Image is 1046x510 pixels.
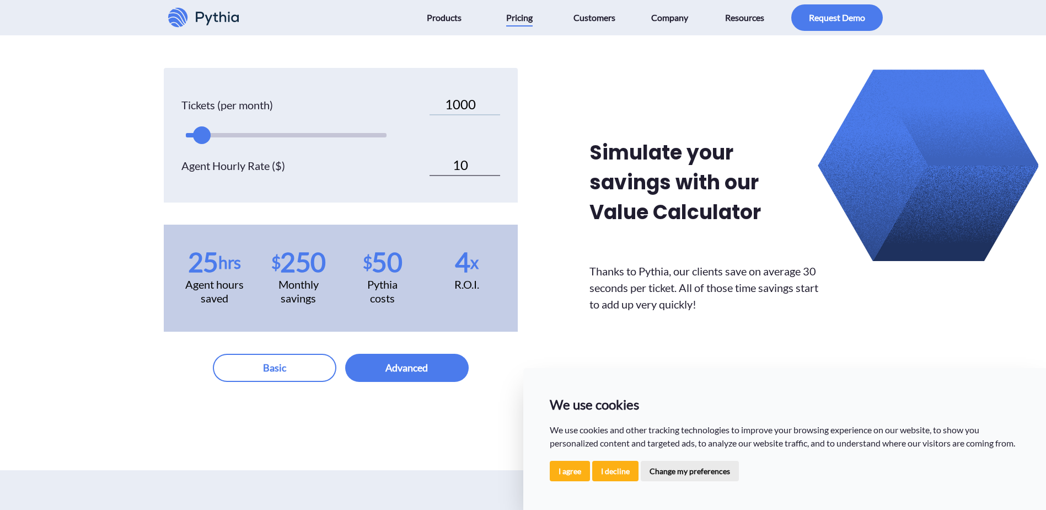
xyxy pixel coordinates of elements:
[454,278,479,291] h3: R.O.I.
[280,251,326,273] div: 250
[550,461,590,481] button: I agree
[573,9,615,26] span: Customers
[372,251,402,273] div: 50
[188,251,218,273] div: 25
[271,251,281,273] div: $
[506,9,533,26] span: Pricing
[7,23,146,43] span: Hello 👋 Do you have any questions about pricing? Let's chat.
[550,395,1020,415] p: We use cookies
[367,278,398,305] h3: Pythia costs
[427,9,462,26] span: Products
[470,251,479,273] div: x
[550,423,1020,450] p: We use cookies and other tracking technologies to improve your browsing experience on our website...
[363,251,372,273] div: $
[589,138,801,227] h2: Simulate your savings with our Value Calculator
[7,9,148,18] h1: Pythia
[592,461,639,481] button: I decline
[218,251,241,273] div: hrs
[278,278,319,305] h3: Monthly savings
[455,251,470,273] div: 4
[589,263,822,312] h3: Thanks to Pythia, our clients save on average 30 seconds per ticket. All of those time savings st...
[725,9,764,26] span: Resources
[181,97,430,113] label: Tickets (per month)
[651,9,688,26] span: Company
[641,461,739,481] button: Change my preferences
[185,278,244,305] h3: Agent hours saved
[181,157,430,174] label: Agent Hourly Rate ($)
